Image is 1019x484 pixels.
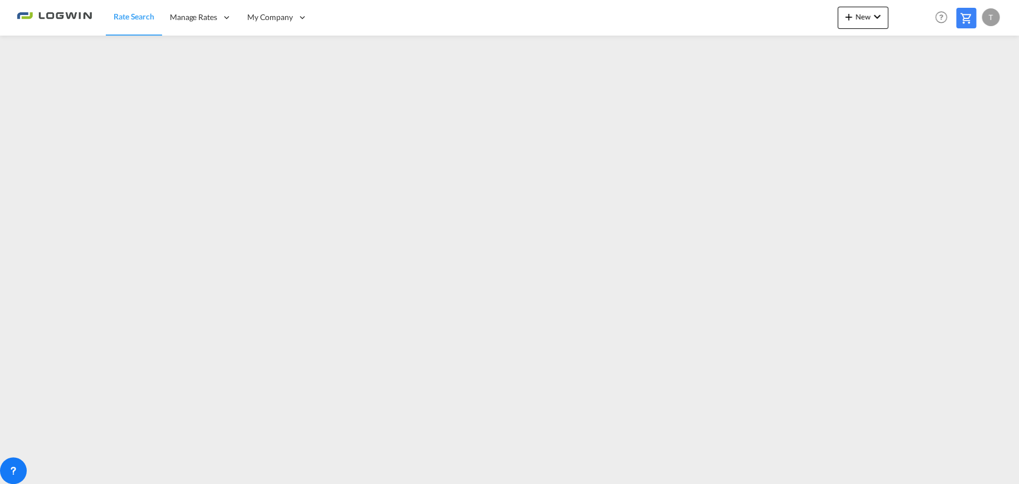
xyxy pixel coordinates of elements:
[842,12,884,21] span: New
[837,7,888,29] button: icon-plus 400-fgNewicon-chevron-down
[170,12,217,23] span: Manage Rates
[982,8,1000,26] div: T
[870,10,884,23] md-icon: icon-chevron-down
[17,5,92,30] img: 2761ae10d95411efa20a1f5e0282d2d7.png
[247,12,293,23] span: My Company
[932,8,951,27] span: Help
[114,12,154,21] span: Rate Search
[932,8,956,28] div: Help
[842,10,855,23] md-icon: icon-plus 400-fg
